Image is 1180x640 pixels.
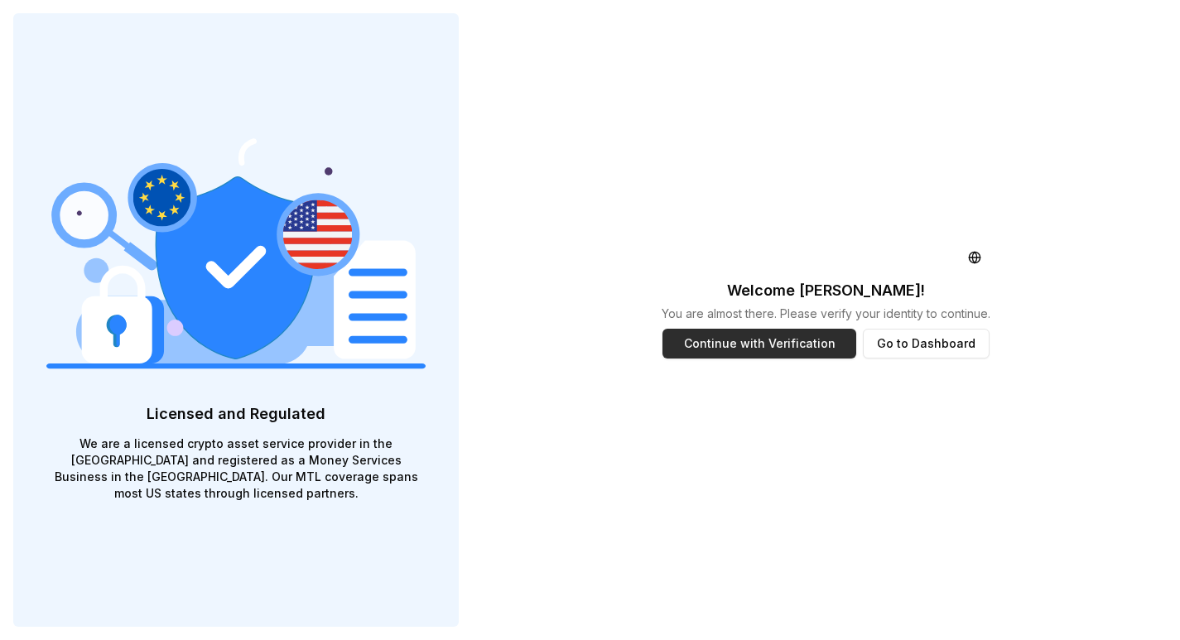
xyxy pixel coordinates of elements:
p: We are a licensed crypto asset service provider in the [GEOGRAPHIC_DATA] and registered as a Mone... [46,435,426,502]
p: You are almost there. Please verify your identity to continue. [662,306,990,322]
p: Licensed and Regulated [46,402,426,426]
button: Continue with Verification [662,329,857,358]
p: Welcome [PERSON_NAME] ! [727,279,925,302]
button: Go to Dashboard [863,329,990,358]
